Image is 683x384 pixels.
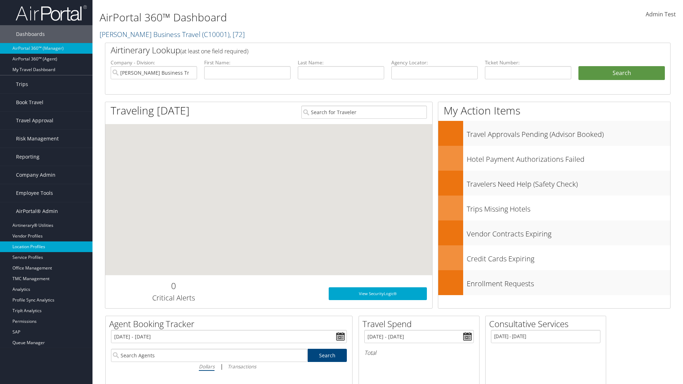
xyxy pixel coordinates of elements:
span: Risk Management [16,130,59,148]
label: First Name: [204,59,291,66]
h6: Total [364,349,474,357]
label: Agency Locator: [391,59,478,66]
span: Travel Approval [16,112,53,129]
h1: AirPortal 360™ Dashboard [100,10,484,25]
a: Travel Approvals Pending (Advisor Booked) [438,121,670,146]
a: Vendor Contracts Expiring [438,220,670,245]
h2: Consultative Services [489,318,606,330]
span: Book Travel [16,94,43,111]
span: Employee Tools [16,184,53,202]
a: Credit Cards Expiring [438,245,670,270]
div: | [111,362,347,371]
a: Search [308,349,347,362]
h3: Trips Missing Hotels [467,201,670,214]
h1: Traveling [DATE] [111,103,190,118]
span: Dashboards [16,25,45,43]
i: Transactions [228,363,256,370]
span: (at least one field required) [180,47,248,55]
label: Company - Division: [111,59,197,66]
h1: My Action Items [438,103,670,118]
h3: Travel Approvals Pending (Advisor Booked) [467,126,670,139]
a: Enrollment Requests [438,270,670,295]
span: Reporting [16,148,39,166]
a: [PERSON_NAME] Business Travel [100,30,245,39]
h3: Vendor Contracts Expiring [467,225,670,239]
span: ( C10001 ) [202,30,229,39]
h3: Hotel Payment Authorizations Failed [467,151,670,164]
span: Company Admin [16,166,55,184]
a: View SecurityLogic® [329,287,427,300]
span: Trips [16,75,28,93]
a: Hotel Payment Authorizations Failed [438,146,670,171]
a: Travelers Need Help (Safety Check) [438,171,670,196]
h2: Airtinerary Lookup [111,44,618,56]
label: Last Name: [298,59,384,66]
input: Search for Traveler [301,106,427,119]
h3: Travelers Need Help (Safety Check) [467,176,670,189]
a: Trips Missing Hotels [438,196,670,220]
h2: Agent Booking Tracker [109,318,352,330]
button: Search [578,66,665,80]
span: AirPortal® Admin [16,202,58,220]
img: airportal-logo.png [16,5,87,21]
h3: Critical Alerts [111,293,236,303]
h2: 0 [111,280,236,292]
h3: Credit Cards Expiring [467,250,670,264]
span: Admin Test [646,10,676,18]
label: Ticket Number: [485,59,571,66]
h3: Enrollment Requests [467,275,670,289]
i: Dollars [199,363,215,370]
input: Search Agents [111,349,307,362]
h2: Travel Spend [362,318,479,330]
span: , [ 72 ] [229,30,245,39]
a: Admin Test [646,4,676,26]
